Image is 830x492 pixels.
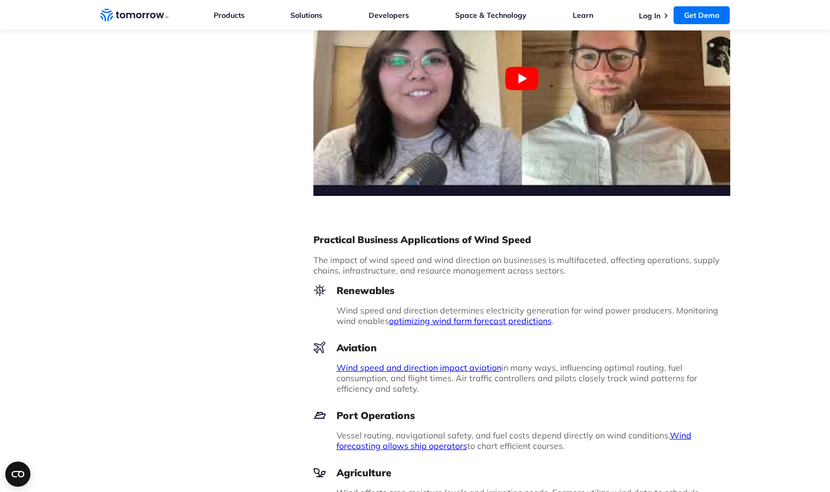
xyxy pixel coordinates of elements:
[337,430,691,451] a: Wind forecasting allows ship operators
[337,305,730,326] p: Wind speed and direction determines electricity generation for wind power producers. Monitoring w...
[455,11,527,20] a: Space & Technology
[573,11,593,20] a: Learn
[389,316,552,326] a: optimizing wind farm forecast predictions
[313,409,730,422] h3: Port Operations
[313,255,730,276] p: The impact of wind speed and wind direction on businesses is multifaceted, affecting operations, ...
[5,462,30,487] button: Open CMP widget
[337,362,730,394] p: in many ways, influencing optimal routing, fuel consumption, and flight times. Air traffic contro...
[639,11,660,20] a: Log In
[290,11,322,20] a: Solutions
[369,11,409,20] a: Developers
[313,341,730,354] h3: Aviation
[313,284,730,297] h3: Renewables
[337,362,501,373] a: Wind speed and direction impact aviation
[214,11,245,20] a: Products
[337,430,730,451] p: Vessel routing, navigational safety, and fuel costs depend directly on wind conditions. to chart ...
[100,7,169,23] a: Home link
[313,234,730,246] h2: Practical Business Applications of Wind Speed
[674,6,730,24] a: Get Demo
[313,466,730,479] h3: Agriculture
